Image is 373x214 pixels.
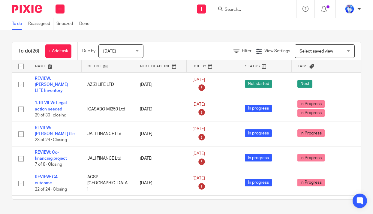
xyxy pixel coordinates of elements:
td: [DATE] [134,72,186,97]
a: REVIEW: Co-financing project [35,150,67,161]
span: In Progress [297,100,325,108]
span: [DATE] [192,152,205,156]
span: [DATE] [192,102,205,107]
input: Search [224,7,278,13]
span: Not started [245,80,272,88]
td: [DATE] [134,171,186,196]
span: 7 of 8 · Closing [35,163,62,167]
a: REVIEW: [PERSON_NAME] file [35,126,75,136]
span: In Progress [297,179,325,186]
a: + Add task [45,44,71,58]
a: REVIEW: [PERSON_NAME] LIFE Inventory [35,77,68,93]
td: [DATE] [134,122,186,146]
span: [DATE] [192,176,205,181]
img: Pixie [12,5,42,13]
td: AZIZI LIFE LTD [81,72,134,97]
td: ACSP [GEOGRAPHIC_DATA] [81,171,134,196]
a: Reassigned [28,18,53,30]
td: [DATE] [134,146,186,171]
span: (26) [31,49,39,53]
img: WhatsApp%20Image%202022-01-17%20at%2010.26.43%20PM.jpeg [345,4,354,14]
span: In Progress [297,109,325,117]
a: REVIEW: GA outcome [35,175,58,185]
span: 29 of 30 · closing [35,113,66,117]
span: Select saved view [299,49,333,53]
span: In Progress [297,129,325,137]
h1: To do [18,48,39,54]
span: [DATE] [192,78,205,82]
span: In progress [245,154,272,161]
span: 23 of 24 · Closing [35,138,67,142]
span: [DATE] [103,49,116,53]
span: In progress [245,105,272,112]
span: Filter [242,49,251,53]
span: 22 of 24 · Closing [35,187,67,191]
span: [DATE] [192,127,205,131]
span: In progress [245,129,272,137]
td: [DATE] [134,97,186,122]
a: Done [79,18,92,30]
td: JALI FINANCE Ltd [81,146,134,171]
span: Next [297,80,312,88]
span: In progress [245,179,272,186]
a: Snoozed [56,18,76,30]
span: Tags [298,65,308,68]
a: To do [12,18,25,30]
span: In Progress [297,154,325,161]
td: IGASABO MI250 Ltd [81,97,134,122]
td: JALI FINANCE Ltd [81,122,134,146]
p: Due by [82,48,95,54]
a: 1. REVIEW: Legal action needed [35,101,67,111]
span: View Settings [264,49,290,53]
